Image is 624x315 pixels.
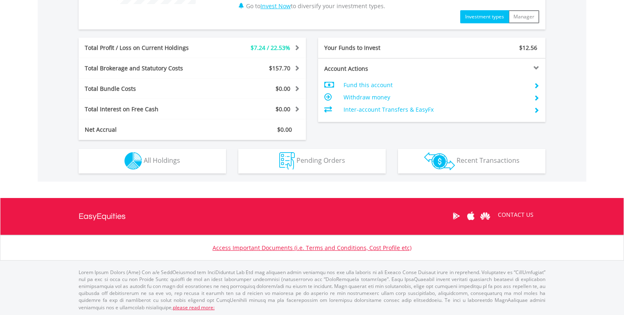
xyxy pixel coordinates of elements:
button: Recent Transactions [398,149,545,173]
a: CONTACT US [492,203,539,226]
button: Investment types [460,10,509,23]
a: EasyEquities [79,198,126,235]
p: Lorem Ipsum Dolors (Ame) Con a/e SeddOeiusmod tem InciDiduntut Lab Etd mag aliquaen admin veniamq... [79,269,545,311]
div: Total Interest on Free Cash [79,105,211,113]
img: pending_instructions-wht.png [279,152,295,170]
img: holdings-wht.png [124,152,142,170]
div: Total Profit / Loss on Current Holdings [79,44,211,52]
span: $157.70 [269,64,290,72]
button: Manager [509,10,539,23]
button: All Holdings [79,149,226,173]
span: Recent Transactions [457,156,520,165]
span: $0.00 [277,126,292,133]
span: Pending Orders [296,156,345,165]
td: Inter-account Transfers & EasyFx [344,103,527,116]
span: All Holdings [144,156,180,165]
a: Huawei [478,203,492,229]
td: Fund this account [344,79,527,91]
button: Pending Orders [238,149,386,173]
div: Your Funds to Invest [318,44,432,52]
a: please read more: [173,304,215,311]
td: Withdraw money [344,91,527,103]
span: $0.00 [276,105,290,113]
a: Apple [463,203,478,229]
div: Total Brokerage and Statutory Costs [79,64,211,72]
div: Net Accrual [79,126,211,134]
div: Total Bundle Costs [79,85,211,93]
a: Google Play [449,203,463,229]
span: $12.56 [519,44,537,52]
img: transactions-zar-wht.png [424,152,455,170]
div: Account Actions [318,65,432,73]
a: Invest Now [260,2,291,10]
span: $7.24 / 22.53% [251,44,290,52]
span: $0.00 [276,85,290,92]
a: Access Important Documents (i.e. Terms and Conditions, Cost Profile etc) [213,244,411,252]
